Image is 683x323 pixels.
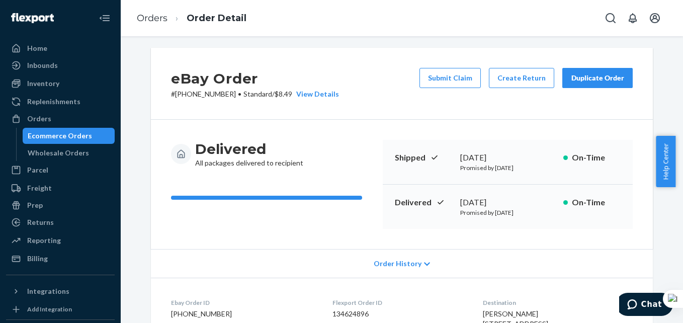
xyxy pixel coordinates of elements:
button: Open notifications [623,8,643,28]
span: • [238,90,241,98]
a: Add Integration [6,303,115,315]
div: Reporting [27,235,61,246]
button: Open account menu [645,8,665,28]
div: Orders [27,114,51,124]
div: Parcel [27,165,48,175]
a: Ecommerce Orders [23,128,115,144]
img: Flexport logo [11,13,54,23]
button: Create Return [489,68,554,88]
iframe: Opens a widget where you can chat to one of our agents [619,293,673,318]
h2: eBay Order [171,68,339,89]
button: Integrations [6,283,115,299]
a: Returns [6,214,115,230]
div: Duplicate Order [571,73,624,83]
p: On-Time [572,197,621,208]
button: Duplicate Order [562,68,633,88]
div: Ecommerce Orders [28,131,92,141]
a: Orders [137,13,167,24]
a: Inventory [6,75,115,92]
a: Parcel [6,162,115,178]
p: # [PHONE_NUMBER] / $8.49 [171,89,339,99]
div: Inventory [27,78,59,89]
div: [DATE] [460,152,555,164]
div: Home [27,43,47,53]
div: Freight [27,183,52,193]
dt: Destination [483,298,633,307]
button: View Details [292,89,339,99]
a: Reporting [6,232,115,249]
p: Delivered [395,197,452,208]
dd: 134624896 [332,309,467,319]
a: Orders [6,111,115,127]
ol: breadcrumbs [129,4,254,33]
p: Promised by [DATE] [460,164,555,172]
a: Wholesale Orders [23,145,115,161]
dt: Ebay Order ID [171,298,316,307]
div: Inbounds [27,60,58,70]
dd: [PHONE_NUMBER] [171,309,316,319]
button: Help Center [656,136,675,187]
div: [DATE] [460,197,555,208]
dt: Flexport Order ID [332,298,467,307]
a: Billing [6,251,115,267]
h3: Delivered [195,140,303,158]
button: Submit Claim [419,68,481,88]
span: Order History [374,259,421,269]
div: Billing [27,254,48,264]
div: Integrations [27,286,69,296]
span: Standard [243,90,272,98]
a: Inbounds [6,57,115,73]
p: Promised by [DATE] [460,208,555,217]
button: Open Search Box [601,8,621,28]
div: Wholesale Orders [28,148,89,158]
a: Freight [6,180,115,196]
div: Returns [27,217,54,227]
div: Add Integration [27,305,72,313]
div: Replenishments [27,97,80,107]
button: Close Navigation [95,8,115,28]
p: Shipped [395,152,452,164]
div: Prep [27,200,43,210]
a: Order Detail [187,13,246,24]
a: Prep [6,197,115,213]
div: All packages delivered to recipient [195,140,303,168]
a: Home [6,40,115,56]
p: On-Time [572,152,621,164]
a: Replenishments [6,94,115,110]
